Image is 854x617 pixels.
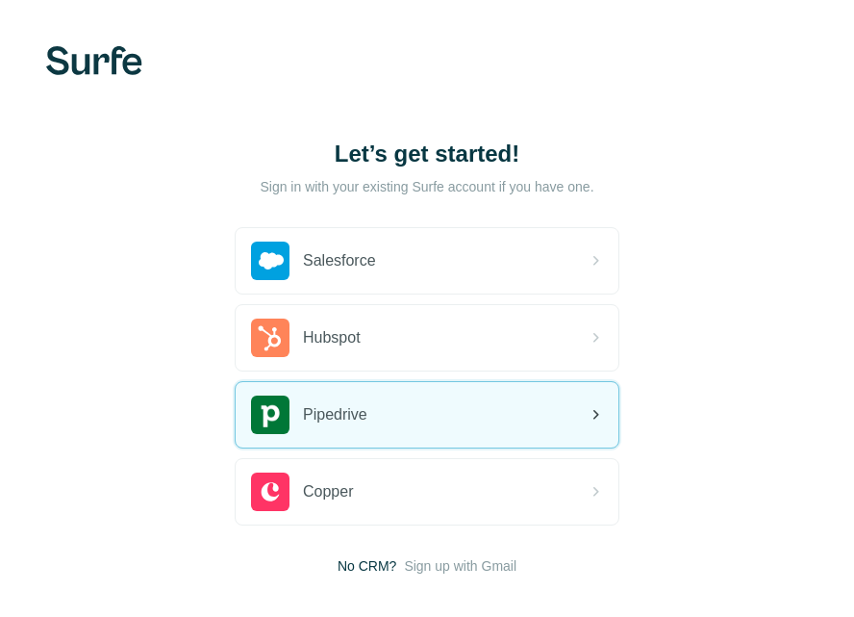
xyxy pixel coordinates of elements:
[303,403,367,426] span: Pipedrive
[404,556,516,576] button: Sign up with Gmail
[251,319,289,357] img: hubspot's logo
[251,396,289,434] img: pipedrive's logo
[303,480,353,503] span: Copper
[260,177,593,196] p: Sign in with your existing Surfe account if you have one.
[46,46,142,75] img: Surfe's logo
[251,242,289,280] img: salesforce's logo
[235,139,619,169] h1: Let’s get started!
[251,473,289,511] img: copper's logo
[303,326,361,349] span: Hubspot
[338,556,396,576] span: No CRM?
[303,249,376,272] span: Salesforce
